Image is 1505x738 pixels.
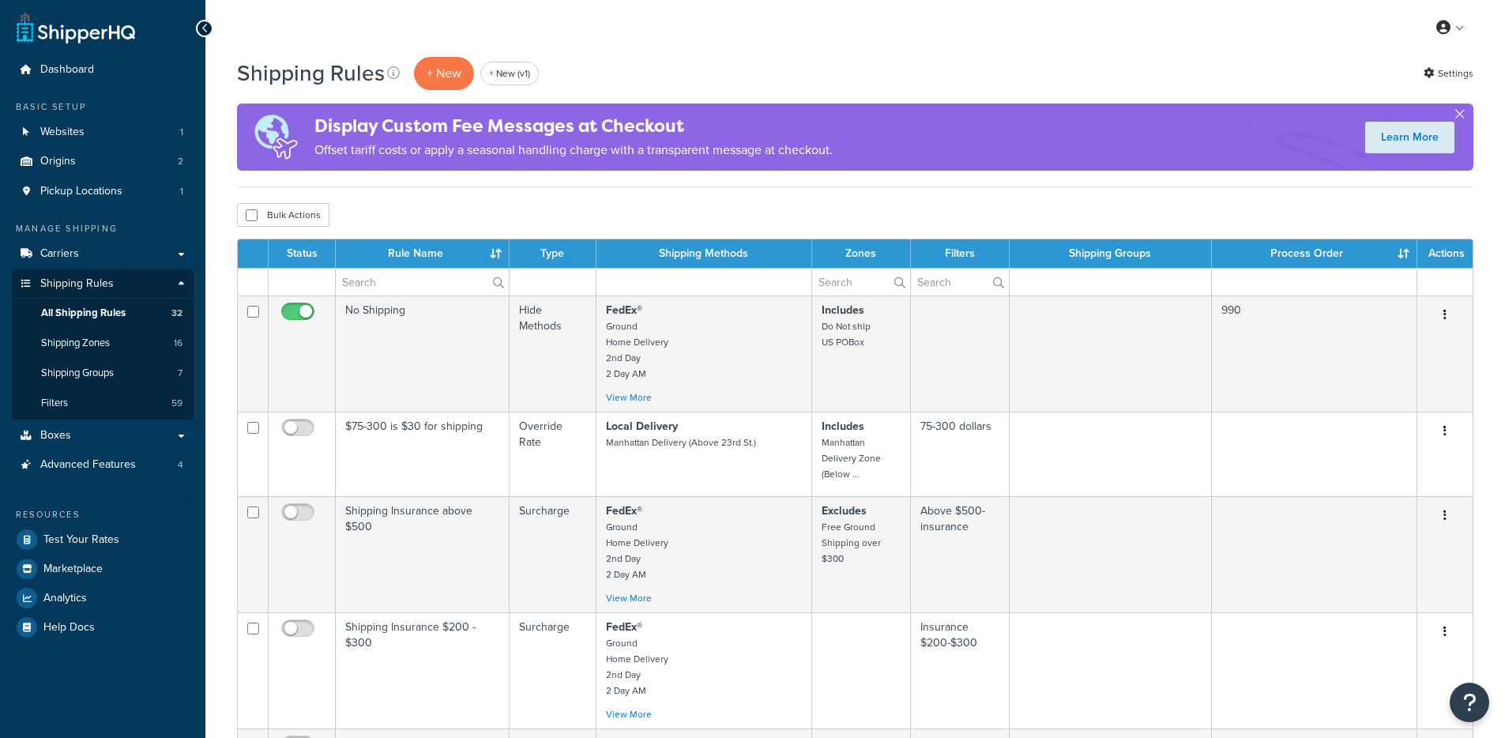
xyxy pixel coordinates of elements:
[178,155,183,168] span: 2
[822,520,881,566] small: Free Ground Shipping over $300
[336,496,510,612] td: Shipping Insurance above $500
[180,185,183,198] span: 1
[40,429,71,442] span: Boxes
[41,397,68,410] span: Filters
[1417,239,1473,268] th: Actions
[12,450,194,480] a: Advanced Features 4
[911,412,1010,496] td: 75-300 dollars
[12,389,194,418] a: Filters 59
[336,412,510,496] td: $75-300 is $30 for shipping
[12,147,194,176] a: Origins 2
[237,203,329,227] button: Bulk Actions
[12,508,194,521] div: Resources
[822,302,864,318] strong: Includes
[12,329,194,358] li: Shipping Zones
[17,12,135,43] a: ShipperHQ Home
[510,412,596,496] td: Override Rate
[1212,296,1417,412] td: 990
[1212,239,1417,268] th: Process Order : activate to sort column ascending
[41,337,110,350] span: Shipping Zones
[40,458,136,472] span: Advanced Features
[12,100,194,114] div: Basic Setup
[606,390,652,405] a: View More
[12,177,194,206] li: Pickup Locations
[43,621,95,634] span: Help Docs
[336,296,510,412] td: No Shipping
[12,118,194,147] a: Websites 1
[12,299,194,328] a: All Shipping Rules 32
[269,239,336,268] th: Status
[12,359,194,388] li: Shipping Groups
[12,55,194,85] a: Dashboard
[12,269,194,420] li: Shipping Rules
[606,591,652,605] a: View More
[40,63,94,77] span: Dashboard
[1365,122,1454,153] a: Learn More
[171,397,182,410] span: 59
[510,612,596,729] td: Surcharge
[237,104,314,171] img: duties-banner-06bc72dcb5fe05cb3f9472aba00be2ae8eb53ab6f0d8bb03d382ba314ac3c341.png
[822,319,871,349] small: Do Not ship US POBox
[12,421,194,450] a: Boxes
[12,118,194,147] li: Websites
[43,533,119,547] span: Test Your Rates
[606,503,642,519] strong: FedEx®
[178,458,183,472] span: 4
[12,147,194,176] li: Origins
[911,269,1009,296] input: Search
[314,139,833,161] p: Offset tariff costs or apply a seasonal handling charge with a transparent message at checkout.
[596,239,812,268] th: Shipping Methods
[822,503,867,519] strong: Excludes
[336,239,510,268] th: Rule Name : activate to sort column ascending
[606,619,642,635] strong: FedEx®
[12,239,194,269] a: Carriers
[12,450,194,480] li: Advanced Features
[178,367,182,380] span: 7
[812,269,911,296] input: Search
[336,269,509,296] input: Search
[911,612,1010,729] td: Insurance $200-$300
[180,126,183,139] span: 1
[237,58,385,88] h1: Shipping Rules
[822,435,881,481] small: Manhattan Delivery Zone (Below ...
[12,299,194,328] li: All Shipping Rules
[414,57,474,89] p: + New
[12,329,194,358] a: Shipping Zones 16
[1424,62,1473,85] a: Settings
[12,269,194,299] a: Shipping Rules
[12,555,194,583] a: Marketplace
[822,418,864,435] strong: Includes
[606,636,668,698] small: Ground Home Delivery 2nd Day 2 Day AM
[12,525,194,554] a: Test Your Rates
[510,496,596,612] td: Surcharge
[40,126,85,139] span: Websites
[314,113,833,139] h4: Display Custom Fee Messages at Checkout
[12,613,194,642] a: Help Docs
[606,319,668,381] small: Ground Home Delivery 2nd Day 2 Day AM
[40,247,79,261] span: Carriers
[12,177,194,206] a: Pickup Locations 1
[12,584,194,612] a: Analytics
[174,337,182,350] span: 16
[336,612,510,729] td: Shipping Insurance $200 - $300
[812,239,912,268] th: Zones
[1010,239,1211,268] th: Shipping Groups
[911,239,1010,268] th: Filters
[606,418,678,435] strong: Local Delivery
[40,277,114,291] span: Shipping Rules
[606,435,756,450] small: Manhattan Delivery (Above 23rd St.)
[12,359,194,388] a: Shipping Groups 7
[1450,683,1489,722] button: Open Resource Center
[171,307,182,320] span: 32
[606,520,668,582] small: Ground Home Delivery 2nd Day 2 Day AM
[911,496,1010,612] td: Above $500- insurance
[606,707,652,721] a: View More
[510,239,596,268] th: Type
[41,307,126,320] span: All Shipping Rules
